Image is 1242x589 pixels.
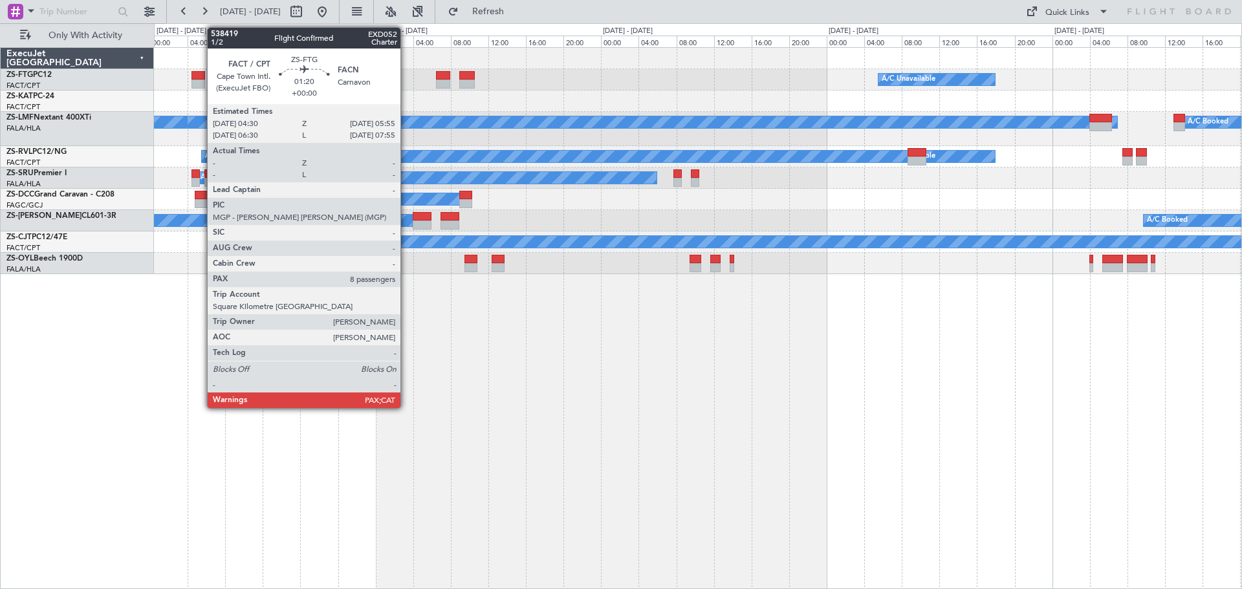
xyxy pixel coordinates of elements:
div: A/C Booked [201,168,241,187]
div: 16:00 [300,36,338,47]
div: [DATE] - [DATE] [157,26,206,37]
div: 08:00 [451,36,488,47]
div: 00:00 [150,36,188,47]
span: ZS-KAT [6,92,33,100]
div: 04:00 [1090,36,1128,47]
a: FALA/HLA [6,123,41,133]
div: 12:00 [1165,36,1203,47]
div: [DATE] - [DATE] [378,26,428,37]
a: ZS-CJTPC12/47E [6,233,67,241]
button: Refresh [442,1,519,22]
a: FAGC/GCJ [6,200,43,210]
a: ZS-LMFNextant 400XTi [6,114,91,122]
div: 08:00 [1128,36,1165,47]
div: [DATE] - [DATE] [1054,26,1104,37]
div: 12:00 [488,36,526,47]
div: 20:00 [1015,36,1052,47]
div: A/C Unavailable [205,147,259,166]
div: 04:00 [864,36,902,47]
div: 04:00 [413,36,451,47]
div: 16:00 [752,36,789,47]
div: 20:00 [338,36,376,47]
span: ZS-SRU [6,169,34,177]
div: 00:00 [376,36,413,47]
div: 00:00 [1052,36,1090,47]
a: FALA/HLA [6,179,41,189]
div: 08:00 [225,36,263,47]
a: FALA/HLA [6,264,41,274]
button: Quick Links [1019,1,1115,22]
div: 08:00 [677,36,714,47]
div: 04:00 [638,36,676,47]
a: ZS-KATPC-24 [6,92,54,100]
div: A/C Booked [1147,211,1188,230]
a: FACT/CPT [6,243,40,253]
span: ZS-[PERSON_NAME] [6,212,82,220]
span: Refresh [461,7,516,16]
a: FACT/CPT [6,102,40,112]
div: 00:00 [601,36,638,47]
div: 20:00 [563,36,601,47]
a: FACT/CPT [6,158,40,167]
a: ZS-OYLBeech 1900D [6,255,83,262]
div: 16:00 [1203,36,1240,47]
div: 16:00 [977,36,1014,47]
div: 00:00 [827,36,864,47]
div: 12:00 [939,36,977,47]
div: A/C Booked [277,232,318,252]
a: ZS-[PERSON_NAME]CL601-3R [6,212,116,220]
div: 16:00 [526,36,563,47]
span: ZS-LMF [6,114,34,122]
div: 08:00 [902,36,939,47]
div: A/C Booked [1188,112,1228,132]
span: ZS-DCC [6,191,34,198]
input: Trip Number [39,2,114,21]
div: 04:00 [188,36,225,47]
span: Only With Activity [34,31,136,40]
div: A/C Unavailable [882,70,935,89]
a: FACT/CPT [6,81,40,91]
a: ZS-DCCGrand Caravan - C208 [6,191,114,198]
span: ZS-RVL [6,148,32,156]
span: [DATE] - [DATE] [220,6,281,17]
a: ZS-FTGPC12 [6,71,52,79]
div: A/C Booked [212,189,253,209]
div: 12:00 [714,36,752,47]
div: 12:00 [263,36,300,47]
button: Only With Activity [14,25,140,46]
a: ZS-RVLPC12/NG [6,148,67,156]
div: Quick Links [1045,6,1089,19]
div: [DATE] - [DATE] [603,26,653,37]
div: [DATE] - [DATE] [829,26,878,37]
div: 20:00 [789,36,827,47]
span: ZS-OYL [6,255,34,262]
span: ZS-CJT [6,233,32,241]
span: ZS-FTG [6,71,33,79]
a: ZS-SRUPremier I [6,169,67,177]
